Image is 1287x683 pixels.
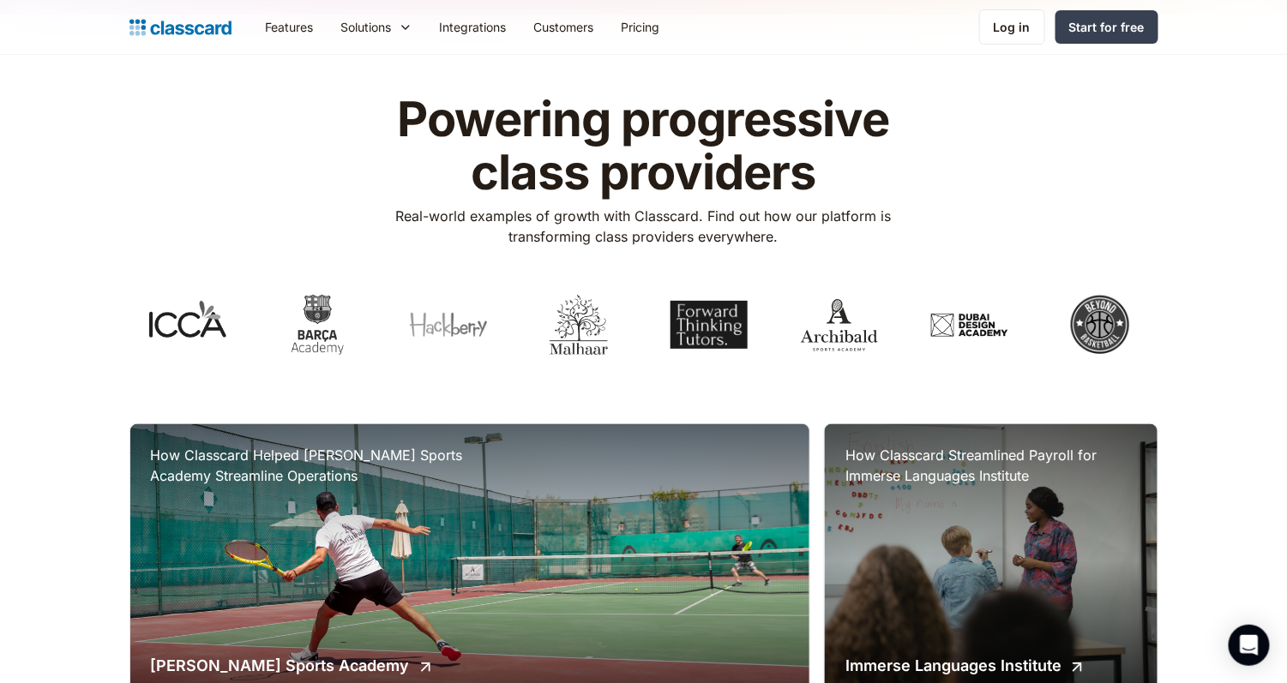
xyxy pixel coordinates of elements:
[151,654,410,677] h2: [PERSON_NAME] Sports Academy
[979,9,1045,45] a: Log in
[994,18,1031,36] div: Log in
[426,8,520,46] a: Integrations
[845,654,1061,677] h2: Immerse Languages Institute
[341,18,392,36] div: Solutions
[845,445,1136,486] h3: How Classcard Streamlined Payroll for Immerse Languages Institute
[371,93,916,199] h1: Powering progressive class providers
[371,206,916,247] p: Real-world examples of growth with Classcard. Find out how our platform is transforming class pro...
[1055,10,1158,44] a: Start for free
[151,445,494,486] h3: How Classcard Helped [PERSON_NAME] Sports Academy Streamline Operations
[608,8,674,46] a: Pricing
[1229,625,1270,666] div: Open Intercom Messenger
[1069,18,1145,36] div: Start for free
[129,15,232,39] a: Logo
[328,8,426,46] div: Solutions
[252,8,328,46] a: Features
[520,8,608,46] a: Customers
